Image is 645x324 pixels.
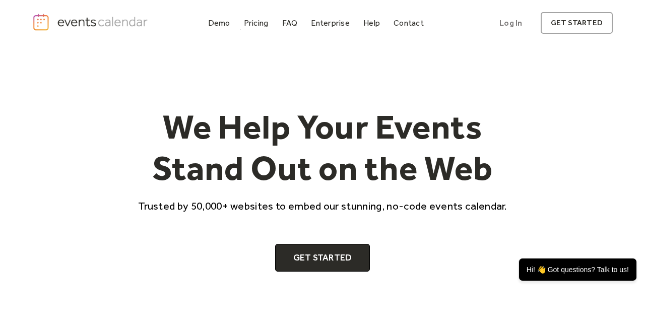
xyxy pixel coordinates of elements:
a: get started [541,12,613,34]
a: Contact [390,16,428,30]
div: Demo [208,20,230,26]
a: Demo [204,16,234,30]
div: Contact [394,20,424,26]
a: Help [359,16,384,30]
div: Pricing [244,20,269,26]
div: Enterprise [311,20,349,26]
p: Trusted by 50,000+ websites to embed our stunning, no-code events calendar. [129,199,516,213]
a: FAQ [278,16,302,30]
a: Log In [489,12,532,34]
a: home [32,13,150,31]
a: Pricing [240,16,273,30]
a: Get Started [275,244,370,272]
div: Help [363,20,380,26]
a: Enterprise [307,16,353,30]
div: FAQ [282,20,298,26]
h1: We Help Your Events Stand Out on the Web [129,106,516,188]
